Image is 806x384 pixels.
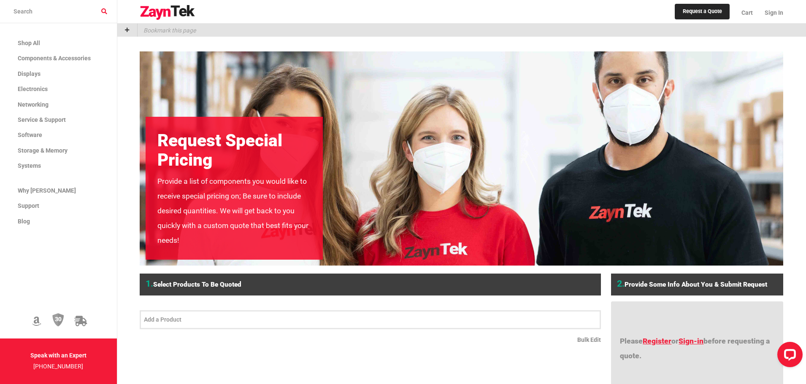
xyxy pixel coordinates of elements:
h6: Provide Some Info About you & Submit Request [617,277,777,291]
span: Service & Support [18,116,66,123]
span: Displays [18,70,41,77]
img: 30 Day Return Policy [52,313,64,327]
span: 1. [146,278,153,289]
span: Support [18,202,39,209]
a: Bulk Edit [577,335,601,344]
span: Networking [18,101,49,108]
span: Components & Accessories [18,55,91,62]
h2: Request Special Pricing [157,131,311,170]
a: Sign In [759,2,783,23]
a: Cart [736,2,759,23]
img: logo [140,5,195,20]
input: Add a Product [144,314,597,325]
a: [PHONE_NUMBER] [33,363,83,370]
a: Register [643,337,671,345]
span: Systems [18,162,41,169]
span: Cart [741,9,753,16]
iframe: LiveChat chat widget [771,338,806,374]
img: images%2Fcms-images%2FBlog_Hero-2-min.jpg.png [140,51,783,266]
span: Software [18,132,42,138]
span: 2. [617,278,625,289]
a: Request a Quote [675,4,730,20]
span: Blog [18,218,30,225]
p: Bookmark this page [138,24,196,37]
p: Provide a list of components you would like to receive special pricing on; Be sure to include des... [157,174,311,248]
strong: Speak with an Expert [30,352,87,359]
span: Storage & Memory [18,147,68,154]
span: Electronics [18,86,48,92]
p: Please or before requesting a quote. [620,334,774,371]
span: Shop All [18,40,40,46]
span: Why [PERSON_NAME] [18,187,76,194]
h6: Select Products to be Quoted [146,277,595,291]
a: Sign-in [679,337,703,345]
